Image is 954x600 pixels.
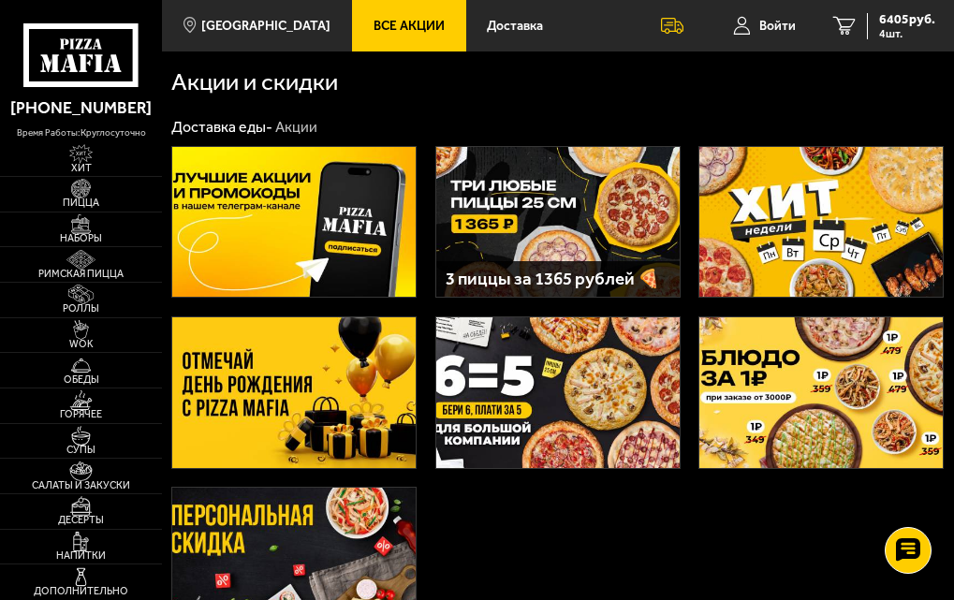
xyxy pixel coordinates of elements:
[487,20,543,33] span: Доставка
[446,271,670,288] h3: 3 пиццы за 1365 рублей 🍕
[171,70,480,95] h1: Акции и скидки
[374,20,445,33] span: Все Акции
[879,13,935,26] span: 6405 руб.
[879,28,935,39] span: 4 шт.
[759,20,796,33] span: Войти
[275,118,317,138] div: Акции
[201,20,330,33] span: [GEOGRAPHIC_DATA]
[435,146,681,298] a: 3 пиццы за 1365 рублей 🍕
[171,118,272,136] a: Доставка еды-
